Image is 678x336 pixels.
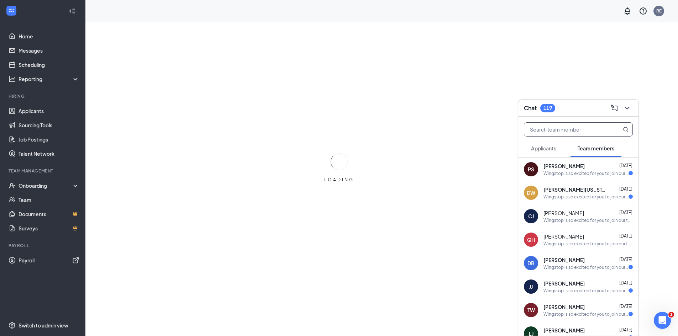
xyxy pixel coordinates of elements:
[639,7,647,15] svg: QuestionInfo
[619,304,632,309] span: [DATE]
[19,118,79,132] a: Sourcing Tools
[9,322,16,329] svg: Settings
[9,75,16,82] svg: Analysis
[543,241,633,247] div: Wingstop is so excited for you to join our team! Do you know anyone else who might be interested ...
[623,127,629,132] svg: MagnifyingGlass
[543,264,629,270] div: Wingstop is so excited for you to join our team! Do you know anyone else who might be interested ...
[69,7,76,15] svg: Collapse
[19,182,73,189] div: Onboarding
[528,213,534,220] div: CJ
[621,102,633,114] button: ChevronDown
[8,7,15,14] svg: WorkstreamLogo
[19,75,80,82] div: Reporting
[619,210,632,215] span: [DATE]
[19,207,79,221] a: DocumentsCrown
[543,288,629,294] div: Wingstop is so excited for you to join our team! Do you know anyone else who might be interested ...
[531,145,556,151] span: Applicants
[529,283,533,290] div: JJ
[623,104,631,112] svg: ChevronDown
[19,43,79,58] a: Messages
[543,186,608,193] span: [PERSON_NAME][US_STATE]
[543,162,585,170] span: [PERSON_NAME]
[19,58,79,72] a: Scheduling
[528,166,534,173] div: PS
[543,327,585,334] span: [PERSON_NAME]
[543,209,584,217] span: [PERSON_NAME]
[524,123,609,136] input: Search team member
[9,168,78,174] div: Team Management
[524,104,537,112] h3: Chat
[656,8,662,14] div: RE
[543,217,633,223] div: Wingstop is so excited for you to join our team! Do you know anyone else who might be interested ...
[543,280,585,287] span: [PERSON_NAME]
[578,145,614,151] span: Team members
[19,146,79,161] a: Talent Network
[543,303,585,310] span: [PERSON_NAME]
[19,322,68,329] div: Switch to admin view
[527,306,535,314] div: TW
[9,93,78,99] div: Hiring
[543,170,629,176] div: Wingstop is so excited for you to join our team! Do you know anyone else who might be interested ...
[321,177,357,183] div: LOADING
[623,7,632,15] svg: Notifications
[543,233,584,240] span: [PERSON_NAME]
[19,221,79,235] a: SurveysCrown
[619,163,632,168] span: [DATE]
[527,260,535,267] div: DB
[668,312,674,318] span: 1
[543,194,629,200] div: Wingstop is so excited for you to join our team! Do you know anyone else who might be interested ...
[609,102,620,114] button: ComposeMessage
[19,104,79,118] a: Applicants
[619,280,632,286] span: [DATE]
[543,105,552,111] div: 119
[9,242,78,249] div: Payroll
[543,256,585,263] span: [PERSON_NAME]
[527,236,535,243] div: QH
[619,186,632,192] span: [DATE]
[619,257,632,262] span: [DATE]
[19,253,79,267] a: PayrollExternalLink
[19,29,79,43] a: Home
[654,312,671,329] iframe: Intercom live chat
[9,182,16,189] svg: UserCheck
[543,311,629,317] div: Wingstop is so excited for you to join our team! Do you know anyone else who might be interested ...
[527,189,535,196] div: DW
[610,104,619,112] svg: ComposeMessage
[19,193,79,207] a: Team
[619,327,632,332] span: [DATE]
[19,132,79,146] a: Job Postings
[619,233,632,239] span: [DATE]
